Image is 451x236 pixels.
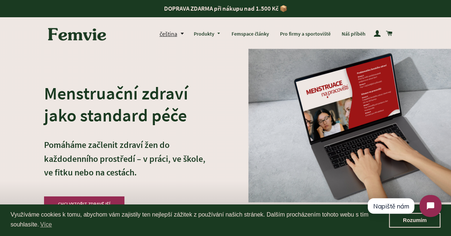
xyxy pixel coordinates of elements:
[361,189,448,223] iframe: Tidio Chat
[159,29,188,39] button: čeština
[11,210,389,230] span: Využíváme cookies k tomu, abychom vám zajistily ten nejlepší zážitek z používání našich stránek. ...
[188,25,226,44] a: Produkty
[336,25,371,44] a: Náš příběh
[44,196,125,219] a: CHCI VYTOŘIT ZDRAVĚJŠÍ PROSTŘEDÍ PRO ŽENY
[44,82,208,126] h2: Menstruační zdraví jako standard péče
[44,138,208,193] p: Pomáháme začlenit zdraví žen do každodenního prostředí – v práci, ve škole, ve fitku nebo na cest...
[44,23,110,46] img: Femvie
[39,219,53,230] a: learn more about cookies
[274,25,336,44] a: Pro firmy a sportoviště
[226,25,274,44] a: Femspace články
